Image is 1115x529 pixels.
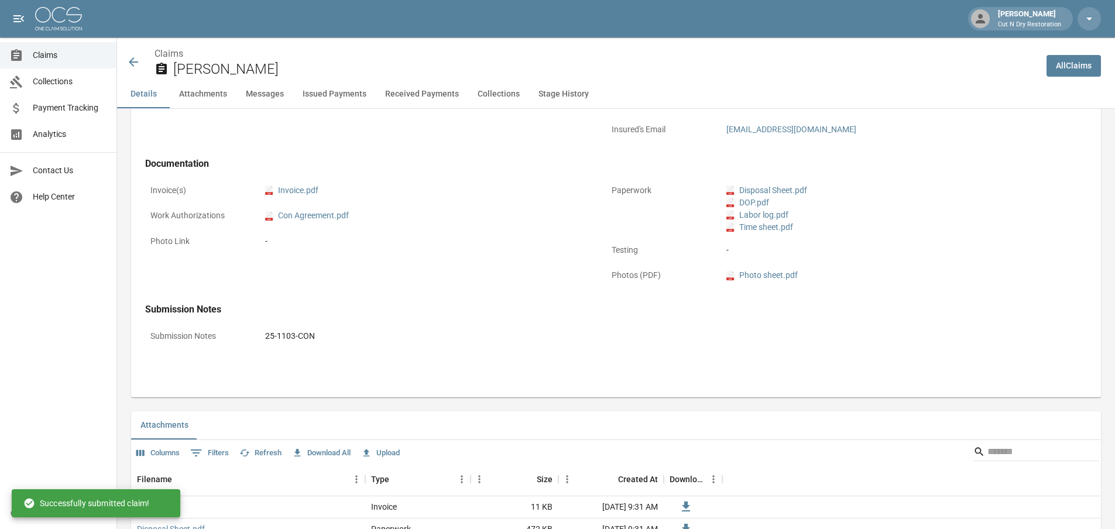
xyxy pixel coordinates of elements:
button: open drawer [7,7,30,30]
div: Successfully submitted claim! [23,493,149,514]
p: Paperwork [606,179,712,202]
a: pdfDisposal Sheet.pdf [726,184,807,197]
div: Size [471,463,558,496]
button: Menu [705,470,722,488]
a: Claims [155,48,183,59]
button: Issued Payments [293,80,376,108]
button: Menu [453,470,471,488]
p: Invoice(s) [145,179,251,202]
p: Testing [606,239,712,262]
div: anchor tabs [117,80,1115,108]
div: [PERSON_NAME] [993,8,1066,29]
button: Menu [471,470,488,488]
p: Work Authorizations [145,204,251,227]
button: Details [117,80,170,108]
h4: Documentation [145,158,1054,170]
a: pdfDOP.pdf [726,197,769,209]
a: pdfInvoice.pdf [265,184,318,197]
button: Select columns [133,444,183,462]
button: Menu [348,470,365,488]
p: Insured's Email [606,118,712,141]
div: related-list tabs [131,411,1101,439]
div: Download [664,463,722,496]
div: 11 KB [471,496,558,518]
div: - [265,235,267,248]
div: Created At [618,463,658,496]
div: Search [973,442,1099,463]
h2: [PERSON_NAME] [173,61,1037,78]
span: Collections [33,75,107,88]
div: Type [371,463,389,496]
span: Payment Tracking [33,102,107,114]
div: Type [365,463,471,496]
a: pdfTime sheet.pdf [726,221,793,233]
button: Stage History [529,80,598,108]
a: pdfCon Agreement.pdf [265,209,349,222]
div: [DATE] 9:31 AM [558,496,664,518]
button: Download All [289,444,354,462]
div: Created At [558,463,664,496]
button: Received Payments [376,80,468,108]
p: Submission Notes [145,325,251,348]
button: Refresh [236,444,284,462]
div: Size [537,463,553,496]
button: Collections [468,80,529,108]
div: - [726,244,1048,256]
img: ocs-logo-white-transparent.png [35,7,82,30]
h4: Submission Notes [145,304,1054,315]
div: 25-1103-CON [265,330,315,342]
a: [EMAIL_ADDRESS][DOMAIN_NAME] [726,125,856,134]
div: Filename [137,463,172,496]
p: Cut N Dry Restoration [998,20,1061,30]
span: Analytics [33,128,107,140]
p: Photo Link [145,230,251,253]
p: Photos (PDF) [606,264,712,287]
a: AllClaims [1047,55,1101,77]
nav: breadcrumb [155,47,1037,61]
button: Attachments [131,411,198,439]
button: Show filters [187,444,232,462]
button: Upload [358,444,403,462]
button: Menu [558,470,576,488]
span: Help Center [33,191,107,203]
button: Attachments [170,80,236,108]
div: Filename [131,463,365,496]
button: Messages [236,80,293,108]
div: © 2025 One Claim Solution [11,507,106,519]
span: Claims [33,49,107,61]
div: Download [670,463,705,496]
span: Contact Us [33,164,107,177]
a: pdfPhoto sheet.pdf [726,269,798,281]
a: pdfLabor log.pdf [726,209,788,221]
div: Invoice [371,501,397,513]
